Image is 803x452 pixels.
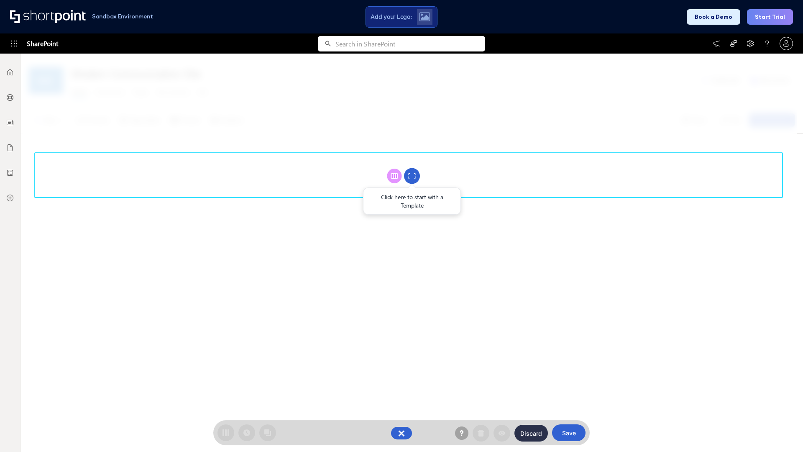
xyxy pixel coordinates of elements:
[371,13,412,21] span: Add your Logo:
[27,33,58,54] span: SharePoint
[747,9,793,25] button: Start Trial
[652,355,803,452] iframe: Chat Widget
[335,36,485,51] input: Search in SharePoint
[419,12,430,21] img: Upload logo
[514,425,548,442] button: Discard
[687,9,740,25] button: Book a Demo
[92,14,153,19] h1: Sandbox Environment
[552,424,586,441] button: Save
